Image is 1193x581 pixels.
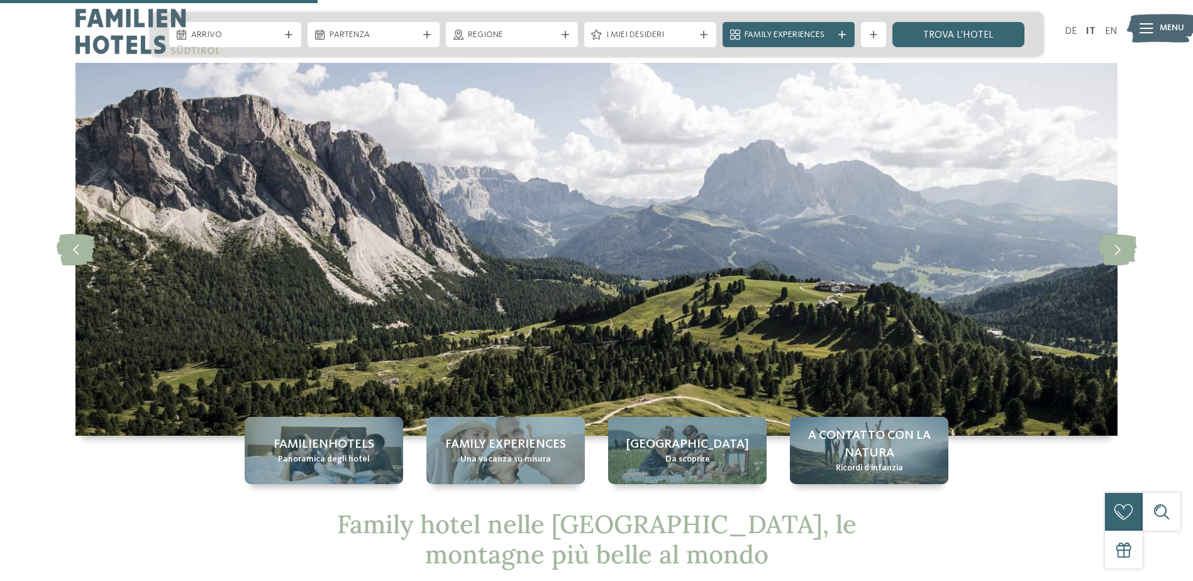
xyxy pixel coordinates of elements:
[460,453,551,466] span: Una vacanza su misura
[626,436,749,453] span: [GEOGRAPHIC_DATA]
[75,63,1118,436] img: Family hotel nelle Dolomiti: una vacanza nel regno dei Monti Pallidi
[1160,22,1184,35] span: Menu
[1065,26,1077,36] a: DE
[790,417,948,484] a: Family hotel nelle Dolomiti: una vacanza nel regno dei Monti Pallidi A contatto con la natura Ric...
[245,417,403,484] a: Family hotel nelle Dolomiti: una vacanza nel regno dei Monti Pallidi Familienhotels Panoramica de...
[1086,26,1096,36] a: IT
[836,462,903,475] span: Ricordi d’infanzia
[802,427,936,462] span: A contatto con la natura
[337,508,857,570] span: Family hotel nelle [GEOGRAPHIC_DATA], le montagne più belle al mondo
[1105,26,1118,36] a: EN
[278,453,370,466] span: Panoramica degli hotel
[426,417,585,484] a: Family hotel nelle Dolomiti: una vacanza nel regno dei Monti Pallidi Family experiences Una vacan...
[445,436,566,453] span: Family experiences
[608,417,767,484] a: Family hotel nelle Dolomiti: una vacanza nel regno dei Monti Pallidi [GEOGRAPHIC_DATA] Da scoprire
[665,453,710,466] span: Da scoprire
[274,436,374,453] span: Familienhotels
